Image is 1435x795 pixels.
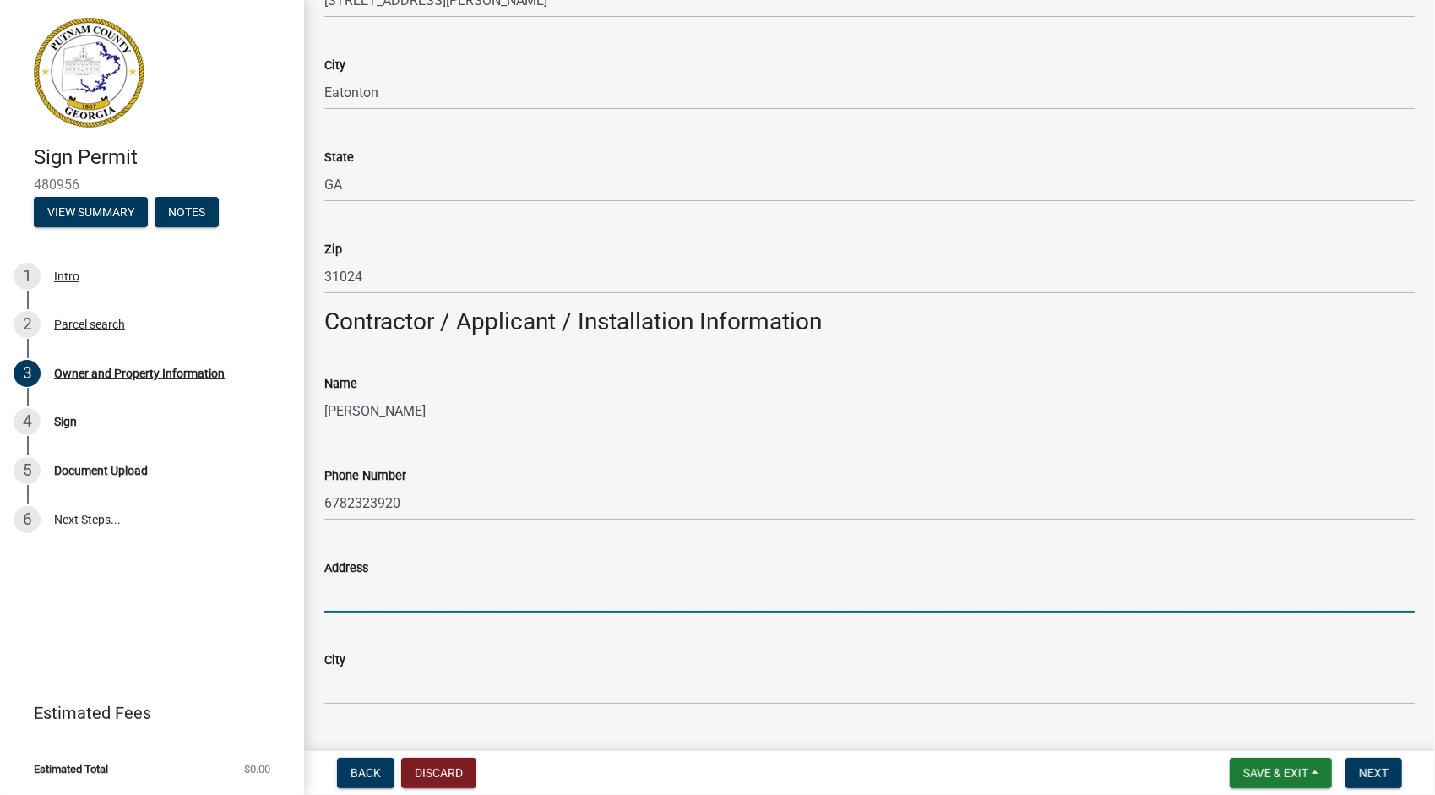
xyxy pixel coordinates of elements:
[14,263,41,290] div: 1
[244,764,270,775] span: $0.00
[14,696,277,730] a: Estimated Fees
[34,18,144,128] img: Putnam County, Georgia
[337,758,394,788] button: Back
[54,368,225,379] div: Owner and Property Information
[54,465,148,476] div: Document Upload
[1359,766,1389,780] span: Next
[324,471,406,482] label: Phone Number
[324,152,354,164] label: State
[324,244,342,256] label: Zip
[54,416,77,427] div: Sign
[324,378,357,390] label: Name
[1345,758,1402,788] button: Next
[14,311,41,338] div: 2
[34,145,291,170] h4: Sign Permit
[34,764,108,775] span: Estimated Total
[54,319,125,330] div: Parcel search
[155,197,219,227] button: Notes
[1230,758,1332,788] button: Save & Exit
[324,563,368,574] label: Address
[401,758,476,788] button: Discard
[34,206,148,220] wm-modal-confirm: Summary
[34,197,148,227] button: View Summary
[14,457,41,484] div: 5
[1243,766,1308,780] span: Save & Exit
[324,308,1415,336] h3: Contractor / Applicant / Installation Information
[14,360,41,387] div: 3
[14,506,41,533] div: 6
[14,408,41,435] div: 4
[34,177,270,193] span: 480956
[155,206,219,220] wm-modal-confirm: Notes
[324,655,345,667] label: City
[324,60,345,72] label: City
[54,270,79,282] div: Intro
[351,766,381,780] span: Back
